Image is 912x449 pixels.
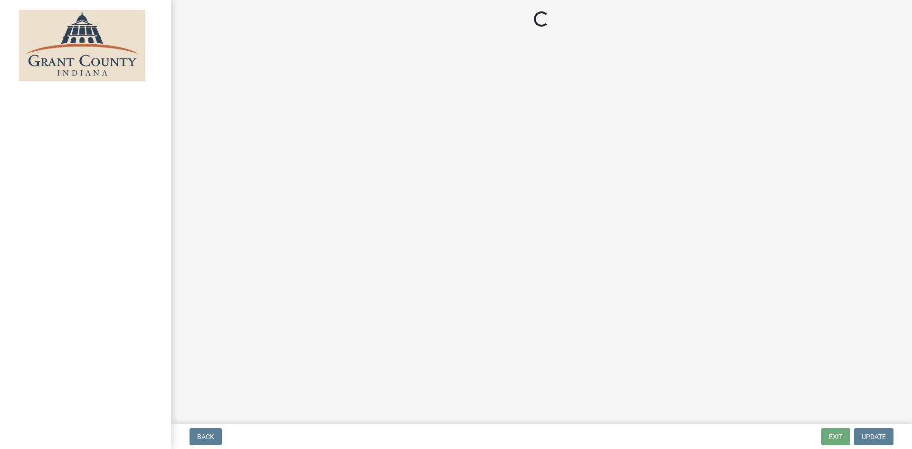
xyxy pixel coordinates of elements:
[821,428,850,445] button: Exit
[19,10,145,81] img: Grant County, Indiana
[190,428,222,445] button: Back
[862,433,886,440] span: Update
[854,428,893,445] button: Update
[197,433,214,440] span: Back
